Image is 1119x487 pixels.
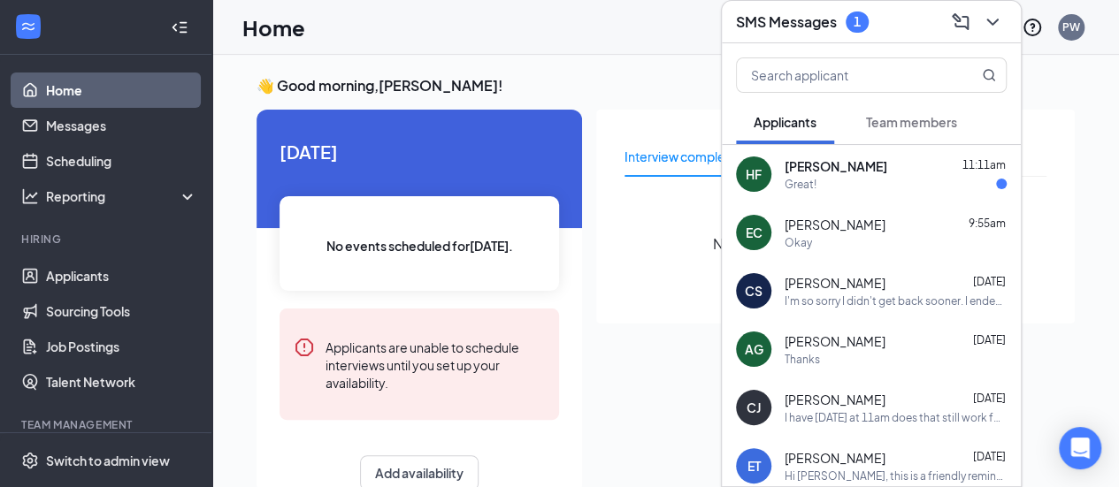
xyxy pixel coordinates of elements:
[785,274,885,292] span: [PERSON_NAME]
[745,340,763,358] div: AG
[785,391,885,408] span: [PERSON_NAME]
[737,58,947,92] input: Search applicant
[1022,17,1043,38] svg: QuestionInfo
[785,216,885,233] span: [PERSON_NAME]
[326,337,545,392] div: Applicants are unable to schedule interviews until you set up your availability.
[947,8,975,36] button: ComposeMessage
[785,352,820,367] div: Thanks
[1062,19,1080,34] div: PW
[747,457,761,475] div: ET
[294,337,315,358] svg: Error
[785,332,885,350] span: [PERSON_NAME]
[754,114,816,130] span: Applicants
[21,452,39,469] svg: Settings
[982,11,1003,33] svg: ChevronDown
[736,12,837,32] h3: SMS Messages
[21,232,194,247] div: Hiring
[785,235,812,250] div: Okay
[46,293,197,329] a: Sourcing Tools
[785,157,887,175] span: [PERSON_NAME]
[969,217,1006,230] span: 9:55am
[866,114,957,130] span: Team members
[46,364,197,399] a: Talent Network
[242,12,305,42] h1: Home
[973,275,1006,288] span: [DATE]
[21,187,39,205] svg: Analysis
[854,14,861,29] div: 1
[713,232,959,255] span: No follow-up needed at the moment
[46,143,197,179] a: Scheduling
[280,138,559,165] span: [DATE]
[257,76,1075,95] h3: 👋 Good morning, [PERSON_NAME] !
[785,410,1007,425] div: I have [DATE] at 11am does that still work for you?
[785,449,885,467] span: [PERSON_NAME]
[46,72,197,108] a: Home
[973,450,1006,463] span: [DATE]
[625,147,746,166] div: Interview completed
[746,165,762,183] div: HF
[21,417,194,432] div: Team Management
[978,8,1007,36] button: ChevronDown
[745,282,763,300] div: CS
[46,329,197,364] a: Job Postings
[973,333,1006,346] span: [DATE]
[19,18,37,35] svg: WorkstreamLogo
[747,399,761,416] div: CJ
[950,11,971,33] svg: ComposeMessage
[746,224,763,241] div: EC
[962,158,1006,171] span: 11:11am
[46,187,198,205] div: Reporting
[1059,427,1101,469] div: Open Intercom Messenger
[973,392,1006,405] span: [DATE]
[785,468,1007,483] div: Hi [PERSON_NAME], this is a friendly reminder. To move forward with your application for [PERSON_...
[785,177,816,192] div: Great!
[171,19,188,36] svg: Collapse
[46,258,197,293] a: Applicants
[326,236,513,255] span: No events scheduled for [DATE] .
[46,108,197,143] a: Messages
[785,293,1007,308] div: I'm so sorry I didn't get back sooner. I ended up in the hospital last night. I don't currently k...
[982,68,996,82] svg: MagnifyingGlass
[46,452,170,469] div: Switch to admin view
